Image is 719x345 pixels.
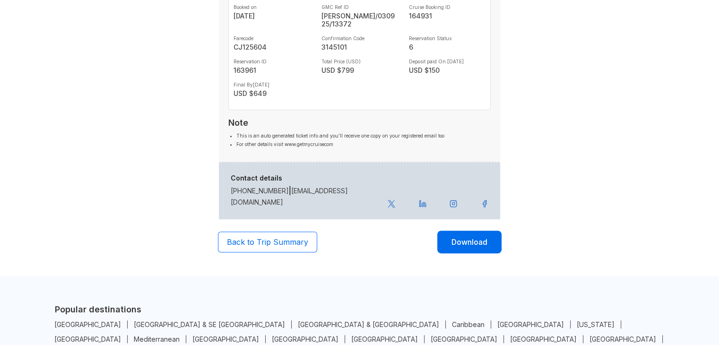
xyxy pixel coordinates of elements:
label: Cruise Booking ID [409,4,485,10]
label: Reservation Status [409,35,485,41]
a: [GEOGRAPHIC_DATA] [491,320,571,328]
a: [GEOGRAPHIC_DATA] [48,335,128,343]
div: | [225,174,382,207]
h3: Note [228,118,491,128]
button: Back to Trip Summary [218,232,317,252]
a: [GEOGRAPHIC_DATA] [266,335,345,343]
a: [GEOGRAPHIC_DATA] [345,335,424,343]
button: Download [437,231,502,253]
a: Caribbean [446,320,491,328]
label: Farecode [234,35,310,41]
strong: USD $ 150 [409,66,485,74]
label: Total Price (USD) [321,59,398,64]
a: [GEOGRAPHIC_DATA] [583,335,663,343]
strong: [DATE] [234,12,310,20]
strong: CJ125604 [234,43,310,51]
a: [GEOGRAPHIC_DATA] [186,335,266,343]
strong: 164931 [409,12,485,20]
a: [GEOGRAPHIC_DATA] [424,335,504,343]
label: Confirmation Code [321,35,398,41]
strong: 163961 [234,66,310,74]
a: [GEOGRAPHIC_DATA] [504,335,583,343]
h6: Contact details [231,174,376,182]
strong: USD $ 649 [234,89,310,97]
label: GMC Ref ID [321,4,398,10]
h5: Popular destinations [55,304,665,314]
a: [GEOGRAPHIC_DATA] [48,320,128,328]
a: [PHONE_NUMBER] [231,187,289,195]
strong: 6 [409,43,485,51]
li: This is an auto generated ticket info and you’ll receive one copy on your registered email too [236,131,491,140]
strong: 3145101 [321,43,398,51]
a: Mediterranean [128,335,186,343]
a: [US_STATE] [571,320,621,328]
a: [GEOGRAPHIC_DATA] & SE [GEOGRAPHIC_DATA] [128,320,292,328]
span: Download [451,236,487,248]
label: Deposit paid On [DATE] [409,59,485,64]
label: Booked on [234,4,310,10]
label: Final By [DATE] [234,82,310,87]
label: Reservation ID [234,59,310,64]
strong: [PERSON_NAME]/030925/13372 [321,12,398,28]
strong: USD $ 799 [321,66,398,74]
li: For other details visit www.getmycruisecom [236,140,491,148]
a: [GEOGRAPHIC_DATA] & [GEOGRAPHIC_DATA] [292,320,446,328]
